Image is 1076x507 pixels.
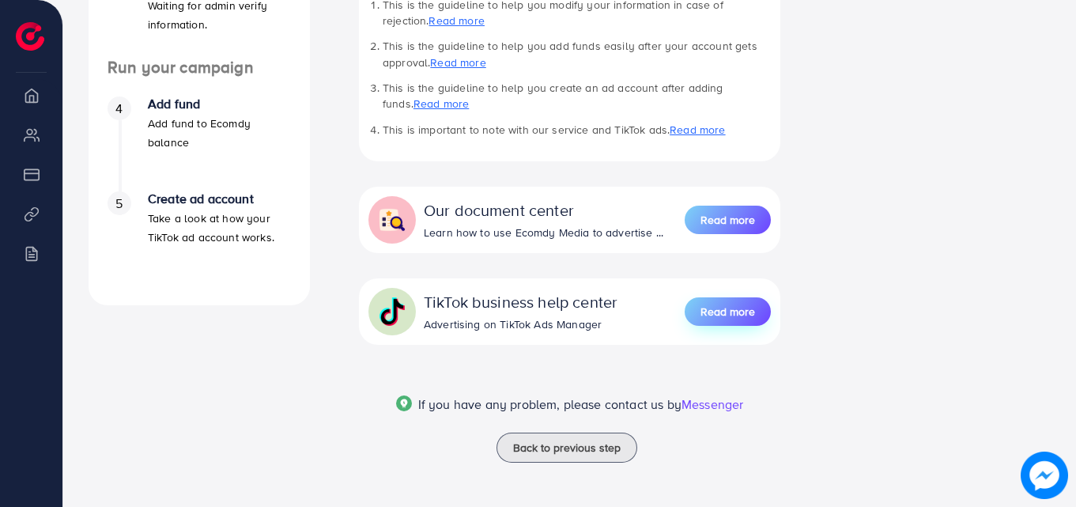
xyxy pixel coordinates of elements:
[424,316,617,332] div: Advertising on TikTok Ads Manager
[424,199,663,221] div: Our document center
[148,209,291,247] p: Take a look at how your TikTok ad account works.
[89,96,310,191] li: Add fund
[115,195,123,213] span: 5
[383,80,771,112] li: This is the guideline to help you create an ad account after adding funds.
[681,395,743,413] span: Messenger
[378,297,406,326] img: collapse
[383,38,771,70] li: This is the guideline to help you add funds easily after your account gets approval.
[700,304,755,320] span: Read more
[429,13,484,28] a: Read more
[430,55,485,70] a: Read more
[685,204,771,236] a: Read more
[148,191,291,206] h4: Create ad account
[378,206,406,234] img: collapse
[1021,452,1068,499] img: image
[148,96,291,112] h4: Add fund
[383,122,771,138] li: This is important to note with our service and TikTok ads.
[418,395,681,413] span: If you have any problem, please contact us by
[396,395,412,411] img: Popup guide
[89,58,310,78] h4: Run your campaign
[148,114,291,152] p: Add fund to Ecomdy balance
[685,206,771,234] button: Read more
[513,440,621,456] span: Back to previous step
[685,296,771,327] a: Read more
[16,22,44,51] img: logo
[424,225,663,240] div: Learn how to use Ecomdy Media to advertise ...
[424,290,617,313] div: TikTok business help center
[496,433,637,463] button: Back to previous step
[670,122,725,138] a: Read more
[685,297,771,326] button: Read more
[89,191,310,286] li: Create ad account
[700,212,755,228] span: Read more
[413,96,469,112] a: Read more
[115,100,123,118] span: 4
